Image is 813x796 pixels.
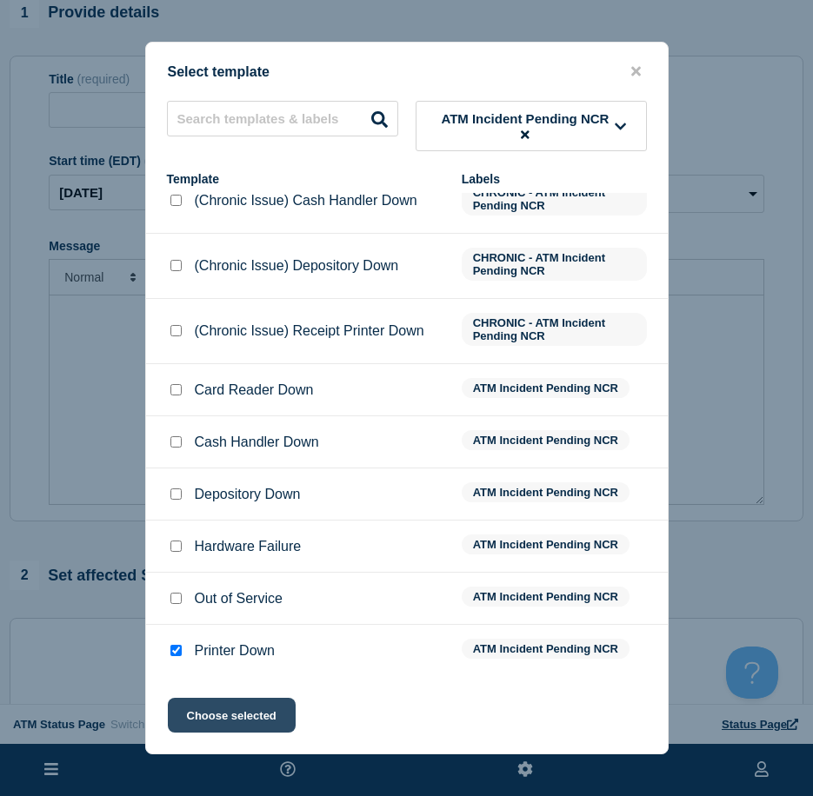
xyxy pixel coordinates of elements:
input: (Chronic Issue) Receipt Printer Down checkbox [170,325,182,336]
div: Labels [462,172,647,186]
input: (Chronic Issue) Depository Down checkbox [170,260,182,271]
p: Depository Down [195,487,301,502]
div: Template [167,172,444,186]
p: Printer Down [195,643,275,659]
p: Card Reader Down [195,382,314,398]
div: Select template [146,63,668,80]
input: Search templates & labels [167,101,398,136]
button: Choose selected [168,698,296,733]
p: (Chronic Issue) Cash Handler Down [195,193,417,209]
span: CHRONIC - ATM Incident Pending NCR [462,248,647,281]
p: Hardware Failure [195,539,302,554]
input: Cash Handler Down checkbox [170,436,182,448]
span: ATM Incident Pending NCR [462,482,630,502]
p: (Chronic Issue) Depository Down [195,258,399,274]
span: ATM Incident Pending NCR [462,639,630,659]
input: Out of Service checkbox [170,593,182,604]
input: Card Reader Down checkbox [170,384,182,395]
span: ATM Incident Pending NCR [462,534,630,554]
input: Printer Down checkbox [170,645,182,656]
span: ATM Incident Pending NCR [462,430,630,450]
span: CHRONIC - ATM Incident Pending NCR [462,182,647,216]
span: CHRONIC - ATM Incident Pending NCR [462,313,647,346]
span: ATM Incident Pending NCR [462,587,630,607]
input: (Chronic Issue) Cash Handler Down checkbox [170,195,182,206]
span: ATM Incident Pending NCR [462,378,630,398]
input: Hardware Failure checkbox [170,541,182,552]
p: Cash Handler Down [195,434,319,450]
p: Out of Service [195,591,283,607]
p: (Chronic Issue) Receipt Printer Down [195,323,424,339]
span: ATM Incident Pending NCR [436,111,616,141]
input: Depository Down checkbox [170,488,182,500]
button: close button [626,63,646,80]
button: ATM Incident Pending NCR [416,101,647,151]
